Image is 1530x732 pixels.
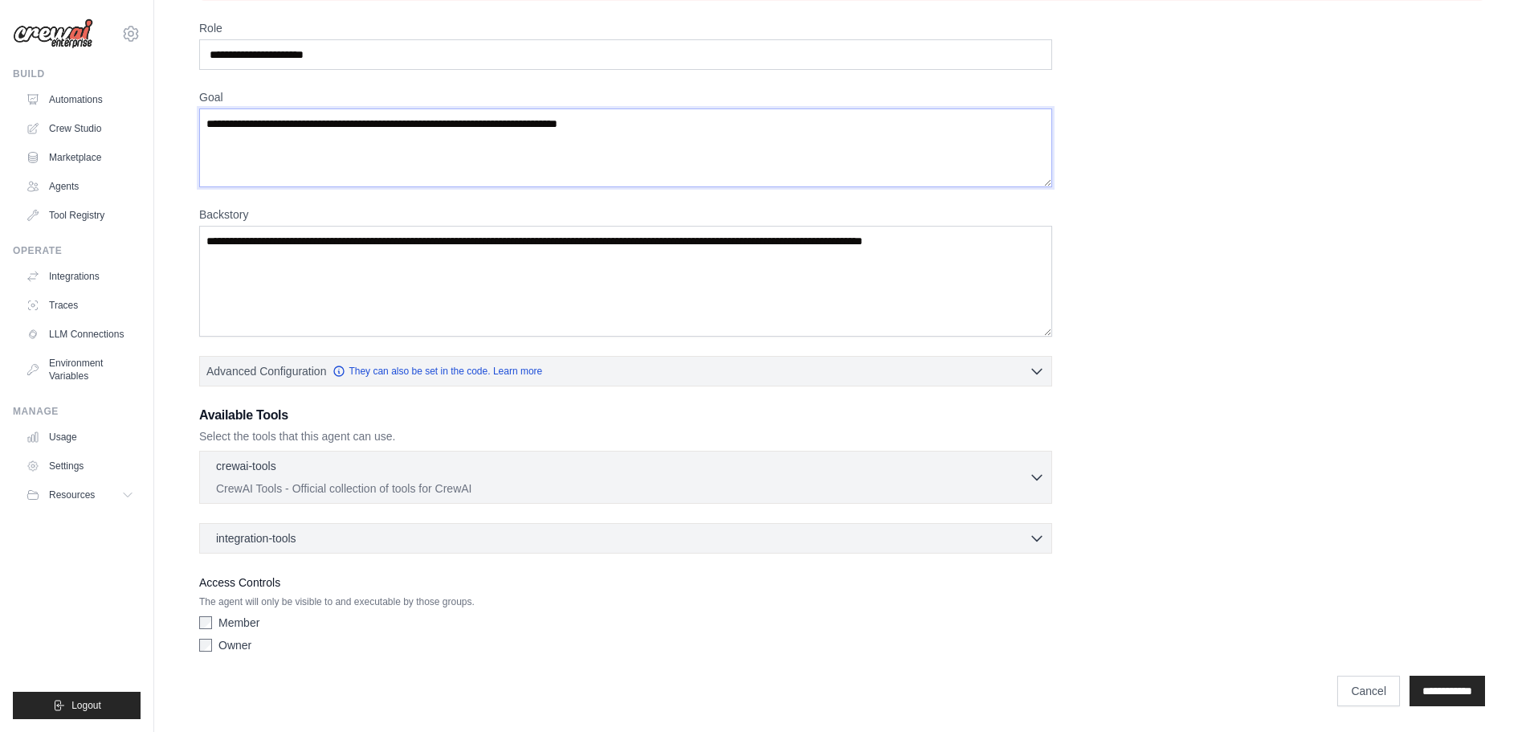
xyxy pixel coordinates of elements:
a: LLM Connections [19,321,141,347]
p: CrewAI Tools - Official collection of tools for CrewAI [216,481,1029,497]
a: Usage [19,424,141,450]
p: Select the tools that this agent can use. [199,428,1052,444]
label: Backstory [199,207,1052,223]
label: Member [218,615,259,631]
div: Build [13,67,141,80]
h3: Available Tools [199,406,1052,425]
span: integration-tools [216,530,296,546]
a: Tool Registry [19,202,141,228]
button: Advanced Configuration They can also be set in the code. Learn more [200,357,1051,386]
a: Traces [19,292,141,318]
a: Marketplace [19,145,141,170]
a: Settings [19,453,141,479]
p: crewai-tools [216,458,276,474]
button: integration-tools [206,530,1045,546]
a: Cancel [1337,676,1400,706]
p: The agent will only be visible to and executable by those groups. [199,595,1052,608]
img: Logo [13,18,93,49]
button: Resources [19,482,141,508]
a: Crew Studio [19,116,141,141]
a: Environment Variables [19,350,141,389]
a: Agents [19,174,141,199]
label: Access Controls [199,573,1052,592]
span: Logout [71,699,101,712]
div: Operate [13,244,141,257]
div: Manage [13,405,141,418]
label: Owner [218,637,251,653]
span: Resources [49,489,95,501]
button: Logout [13,692,141,719]
a: Integrations [19,264,141,289]
button: crewai-tools CrewAI Tools - Official collection of tools for CrewAI [206,458,1045,497]
span: Advanced Configuration [206,363,326,379]
label: Role [199,20,1052,36]
a: Automations [19,87,141,112]
a: They can also be set in the code. Learn more [333,365,542,378]
label: Goal [199,89,1052,105]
